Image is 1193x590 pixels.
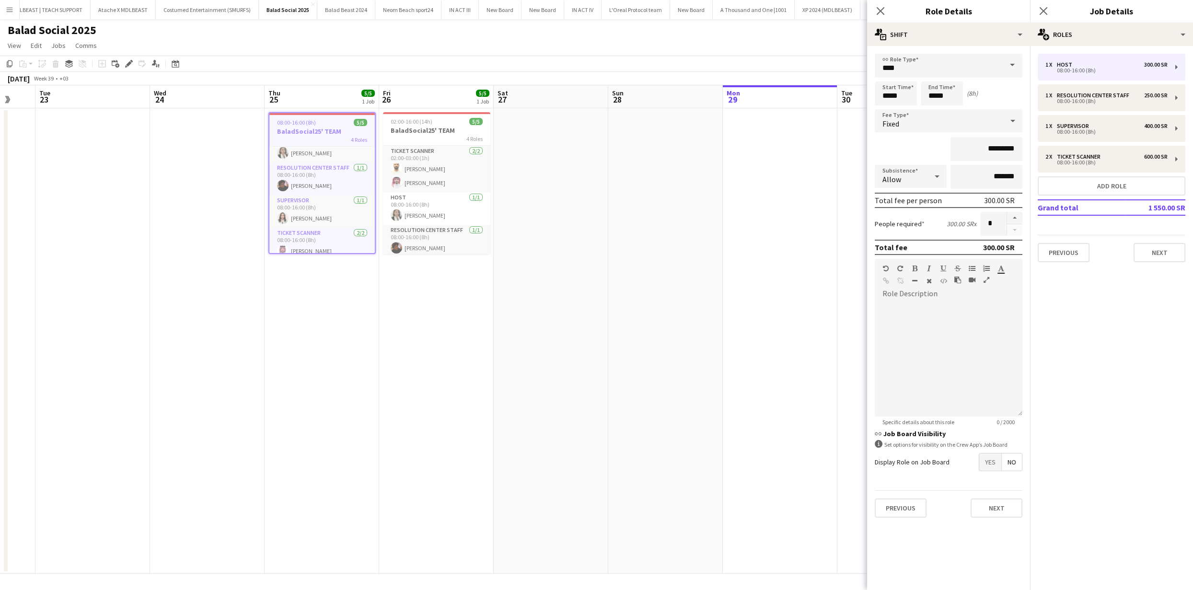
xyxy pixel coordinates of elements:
[1144,92,1168,99] div: 250.00 SR
[277,119,316,126] span: 08:00-16:00 (8h)
[612,89,624,97] span: Sun
[1045,153,1057,160] div: 2 x
[469,118,483,125] span: 5/5
[496,94,508,105] span: 27
[875,498,927,518] button: Previous
[476,90,489,97] span: 5/5
[361,90,375,97] span: 5/5
[882,119,899,128] span: Fixed
[713,0,795,19] button: A Thousand and One |1001
[259,0,317,19] button: Balad Social 2025
[269,228,375,274] app-card-role: Ticket Scanner2/208:00-16:00 (8h)[PERSON_NAME]
[152,94,166,105] span: 24
[498,89,508,97] span: Sat
[38,94,50,105] span: 23
[1030,23,1193,46] div: Roles
[269,195,375,228] app-card-role: Supervisor1/108:00-16:00 (8h)[PERSON_NAME]
[1045,68,1168,73] div: 08:00-16:00 (8h)
[32,75,56,82] span: Week 39
[268,89,280,97] span: Thu
[875,243,907,252] div: Total fee
[383,126,490,135] h3: BaladSocial25' TEAM
[867,5,1030,17] h3: Role Details
[8,74,30,83] div: [DATE]
[71,39,101,52] a: Comms
[954,265,961,272] button: Strikethrough
[91,0,156,19] button: Atache X MDLBEAST
[476,98,489,105] div: 1 Job
[375,0,441,19] button: Neom Beach sport24
[602,0,670,19] button: L'Oreal Protocol team
[882,265,889,272] button: Undo
[8,23,96,37] h1: Balad Social 2025
[969,265,975,272] button: Unordered List
[466,135,483,142] span: 4 Roles
[351,136,367,143] span: 4 Roles
[911,277,918,285] button: Horizontal Line
[564,0,602,19] button: IN ACT IV
[154,89,166,97] span: Wed
[1045,92,1057,99] div: 1 x
[897,265,903,272] button: Redo
[979,453,1001,471] span: Yes
[1144,123,1168,129] div: 400.00 SR
[1002,453,1022,471] span: No
[940,265,947,272] button: Underline
[875,418,962,426] span: Specific details about this role
[1057,153,1104,160] div: Ticket Scanner
[1045,129,1168,134] div: 08:00-16:00 (8h)
[382,94,391,105] span: 26
[983,276,990,284] button: Fullscreen
[1144,61,1168,68] div: 300.00 SR
[27,39,46,52] a: Edit
[882,174,901,184] span: Allow
[926,265,932,272] button: Italic
[1144,153,1168,160] div: 600.00 SR
[1038,176,1185,196] button: Add role
[47,39,69,52] a: Jobs
[1057,61,1076,68] div: HOST
[1007,212,1022,224] button: Increase
[391,118,432,125] span: 02:00-16:00 (14h)
[983,243,1015,252] div: 300.00 SR
[969,276,975,284] button: Insert video
[954,276,961,284] button: Paste as plain text
[1030,5,1193,17] h3: Job Details
[611,94,624,105] span: 28
[156,0,259,19] button: Costumed Entertainment (SMURFS)
[268,112,376,254] app-job-card: 08:00-16:00 (8h)5/5BaladSocial25' TEAM4 RolesHOST1/108:00-16:00 (8h)[PERSON_NAME]Resolution Cente...
[1045,160,1168,165] div: 08:00-16:00 (8h)
[1045,61,1057,68] div: 1 x
[31,41,42,50] span: Edit
[59,75,69,82] div: +03
[75,41,97,50] span: Comms
[479,0,521,19] button: New Board
[521,0,564,19] button: New Board
[383,146,490,192] app-card-role: Ticket Scanner2/202:00-03:00 (1h)[PERSON_NAME][PERSON_NAME]
[354,119,367,126] span: 5/5
[983,265,990,272] button: Ordered List
[860,0,927,19] button: DZRT STORE - [DATE]
[840,94,852,105] span: 30
[441,0,479,19] button: IN ACT III
[383,89,391,97] span: Fri
[267,94,280,105] span: 25
[269,162,375,195] app-card-role: Resolution Center Staff1/108:00-16:00 (8h)[PERSON_NAME]
[875,196,942,205] div: Total fee per person
[1125,200,1185,215] td: 1 550.00 SR
[940,277,947,285] button: HTML Code
[967,89,978,98] div: (8h)
[984,196,1015,205] div: 300.00 SR
[997,265,1004,272] button: Text Color
[875,429,1022,438] h3: Job Board Visibility
[841,89,852,97] span: Tue
[926,277,932,285] button: Clear Formatting
[1045,123,1057,129] div: 1 x
[383,192,490,225] app-card-role: HOST1/108:00-16:00 (8h)[PERSON_NAME]
[727,89,740,97] span: Mon
[269,127,375,136] h3: BaladSocial25' TEAM
[875,440,1022,449] div: Set options for visibility on the Crew App’s Job Board
[1038,200,1125,215] td: Grand total
[867,23,1030,46] div: Shift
